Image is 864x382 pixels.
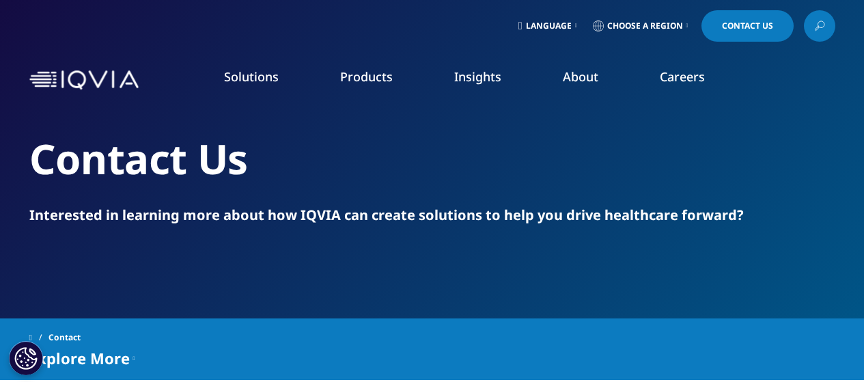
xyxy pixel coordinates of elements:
[144,48,835,112] nav: Primary
[454,68,501,85] a: Insights
[9,341,43,375] button: Cookies Settings
[29,206,835,225] div: Interested in learning more about how IQVIA can create solutions to help you drive healthcare for...
[526,21,572,31] span: Language
[224,68,279,85] a: Solutions
[701,10,794,42] a: Contact Us
[29,133,835,185] h2: Contact Us
[340,68,393,85] a: Products
[48,325,81,350] span: Contact
[29,350,130,366] span: Explore More
[563,68,598,85] a: About
[722,22,773,30] span: Contact Us
[607,21,683,31] span: Choose a Region
[660,68,705,85] a: Careers
[29,70,139,90] img: IQVIA Healthcare Information Technology and Pharma Clinical Research Company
